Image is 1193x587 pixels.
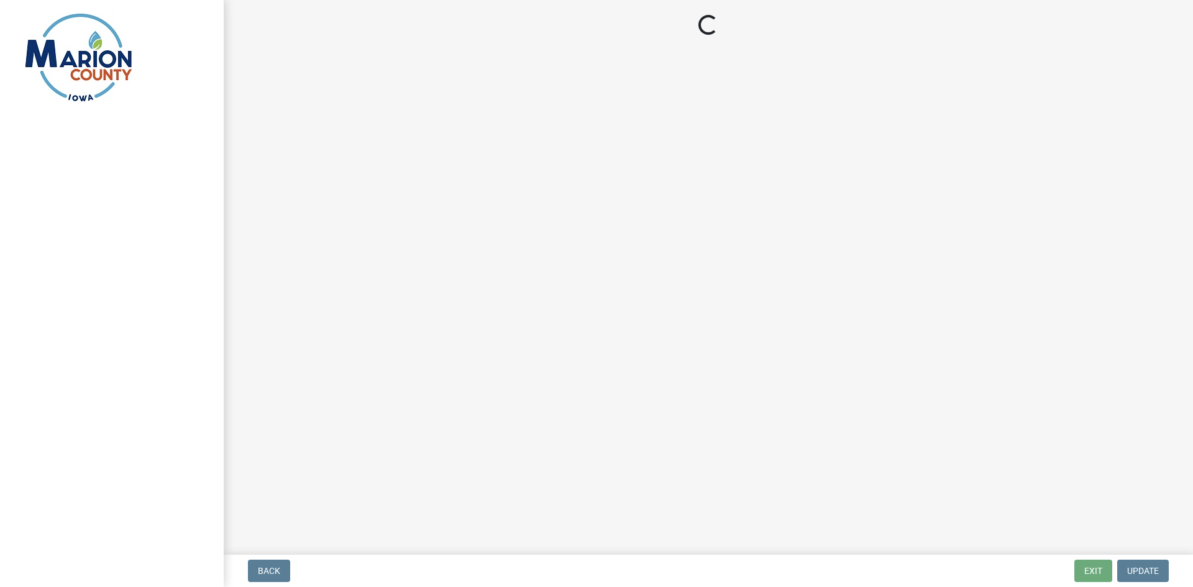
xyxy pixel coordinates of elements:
button: Update [1117,560,1169,582]
button: Exit [1074,560,1112,582]
button: Back [248,560,290,582]
span: Update [1127,566,1159,576]
span: Back [258,566,280,576]
img: Marion County, Iowa [25,13,132,102]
